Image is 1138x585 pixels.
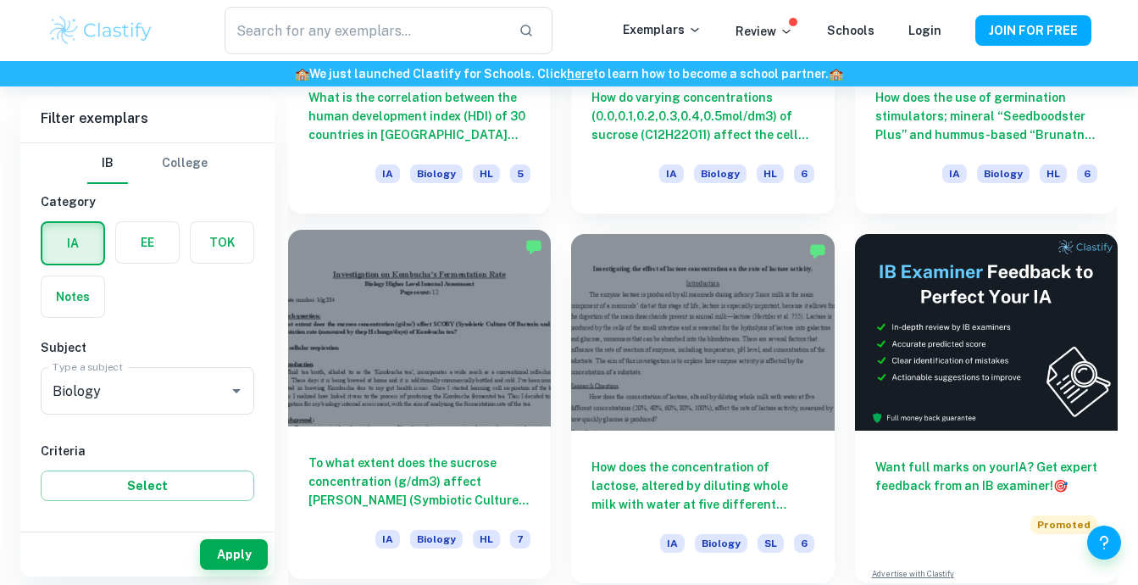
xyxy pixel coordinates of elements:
[525,238,542,255] img: Marked
[660,534,685,553] span: IA
[41,338,254,357] h6: Subject
[591,458,813,514] h6: How does the concentration of lactose, altered by diluting whole milk with water at five differen...
[794,534,814,553] span: 6
[623,20,702,39] p: Exemplars
[20,95,275,142] h6: Filter exemplars
[757,164,784,183] span: HL
[827,24,874,37] a: Schools
[375,530,400,549] span: IA
[288,234,551,584] a: To what extent does the sucrose concentration (g/dm3) affect [PERSON_NAME] (Symbiotic Culture Of ...
[977,164,1030,183] span: Biology
[41,192,254,211] h6: Category
[225,7,504,54] input: Search for any exemplars...
[975,15,1091,46] button: JOIN FOR FREE
[410,164,463,183] span: Biology
[308,88,530,144] h6: What is the correlation between the human development index (HDI) of 30 countries in [GEOGRAPHIC_...
[1053,479,1068,493] span: 🎯
[591,88,813,144] h6: How do varying concentrations (0.0,0.1,0.2,0.3,0.4,0.5mol/dm3) of sucrose (C12H22O11) affect the ...
[736,22,793,41] p: Review
[794,164,814,183] span: 6
[53,359,123,374] label: Type a subject
[47,14,155,47] img: Clastify logo
[872,568,954,580] a: Advertise with Clastify
[42,223,103,264] button: IA
[510,530,530,549] span: 7
[567,67,593,81] a: here
[410,530,463,549] span: Biology
[695,534,747,553] span: Biology
[3,64,1135,83] h6: We just launched Clastify for Schools. Click to learn how to become a school partner.
[42,276,104,317] button: Notes
[295,67,309,81] span: 🏫
[473,530,500,549] span: HL
[375,164,400,183] span: IA
[225,379,248,403] button: Open
[87,143,208,184] div: Filter type choice
[1030,515,1097,534] span: Promoted
[809,242,826,259] img: Marked
[1040,164,1067,183] span: HL
[510,164,530,183] span: 5
[875,88,1097,144] h6: How does the use of germination stimulators; mineral “Seedboodster Plus” and hummus-based “Brunat...
[116,222,179,263] button: EE
[908,24,941,37] a: Login
[875,458,1097,495] h6: Want full marks on your IA ? Get expert feedback from an IB examiner!
[41,521,254,540] h6: Grade
[855,234,1118,432] img: Thumbnail
[87,143,128,184] button: IB
[829,67,843,81] span: 🏫
[758,534,784,553] span: SL
[473,164,500,183] span: HL
[41,471,254,501] button: Select
[41,442,254,460] h6: Criteria
[694,164,747,183] span: Biology
[659,164,684,183] span: IA
[200,539,268,570] button: Apply
[855,234,1118,584] a: Want full marks on yourIA? Get expert feedback from an IB examiner!PromotedAdvertise with Clastify
[1087,526,1121,560] button: Help and Feedback
[162,143,208,184] button: College
[1077,164,1097,183] span: 6
[571,234,834,584] a: How does the concentration of lactose, altered by diluting whole milk with water at five differen...
[191,222,253,263] button: TOK
[308,454,530,510] h6: To what extent does the sucrose concentration (g/dm3) affect [PERSON_NAME] (Symbiotic Culture Of ...
[942,164,967,183] span: IA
